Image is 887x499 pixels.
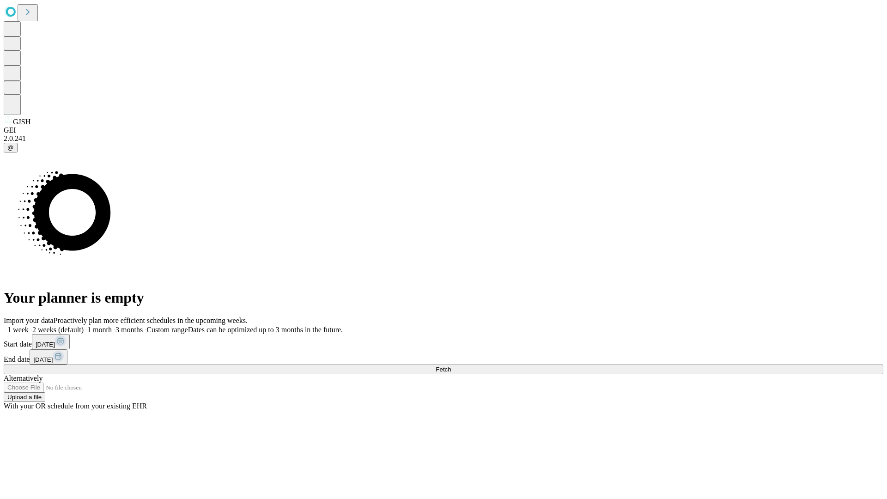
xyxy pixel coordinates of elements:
span: @ [7,144,14,151]
span: 3 months [115,326,143,334]
span: Fetch [436,366,451,373]
span: 1 week [7,326,29,334]
span: GJSH [13,118,30,126]
h1: Your planner is empty [4,289,883,306]
div: Start date [4,334,883,349]
span: Import your data [4,316,54,324]
button: Fetch [4,365,883,374]
span: Proactively plan more efficient schedules in the upcoming weeks. [54,316,248,324]
div: 2.0.241 [4,134,883,143]
div: End date [4,349,883,365]
span: [DATE] [33,356,53,363]
button: [DATE] [30,349,67,365]
button: [DATE] [32,334,70,349]
span: Dates can be optimized up to 3 months in the future. [188,326,343,334]
span: With your OR schedule from your existing EHR [4,402,147,410]
button: @ [4,143,18,152]
div: GEI [4,126,883,134]
span: 1 month [87,326,112,334]
button: Upload a file [4,392,45,402]
span: Alternatively [4,374,43,382]
span: [DATE] [36,341,55,348]
span: 2 weeks (default) [32,326,84,334]
span: Custom range [146,326,188,334]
